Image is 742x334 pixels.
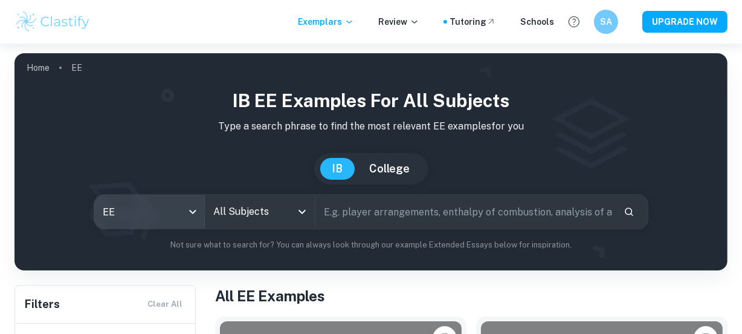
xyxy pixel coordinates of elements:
a: Home [27,59,50,76]
p: EE [71,61,82,74]
a: Schools [520,15,554,28]
a: Tutoring [450,15,496,28]
p: Not sure what to search for? You can always look through our example Extended Essays below for in... [24,239,718,251]
h1: IB EE examples for all subjects [24,87,718,114]
input: E.g. player arrangements, enthalpy of combustion, analysis of a big city... [315,195,614,229]
button: Open [294,203,311,220]
div: EE [94,195,204,229]
button: Search [619,201,639,222]
h1: All EE Examples [215,285,727,307]
p: Type a search phrase to find the most relevant EE examples for you [24,119,718,134]
h6: SA [599,15,613,28]
h6: Filters [25,296,60,313]
p: Review [378,15,419,28]
p: Exemplars [298,15,354,28]
button: SA [594,10,618,34]
button: UPGRADE NOW [642,11,727,33]
img: Clastify logo [15,10,91,34]
img: profile cover [15,53,727,270]
button: IB [320,158,355,180]
button: College [358,158,422,180]
button: Help and Feedback [564,11,584,32]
